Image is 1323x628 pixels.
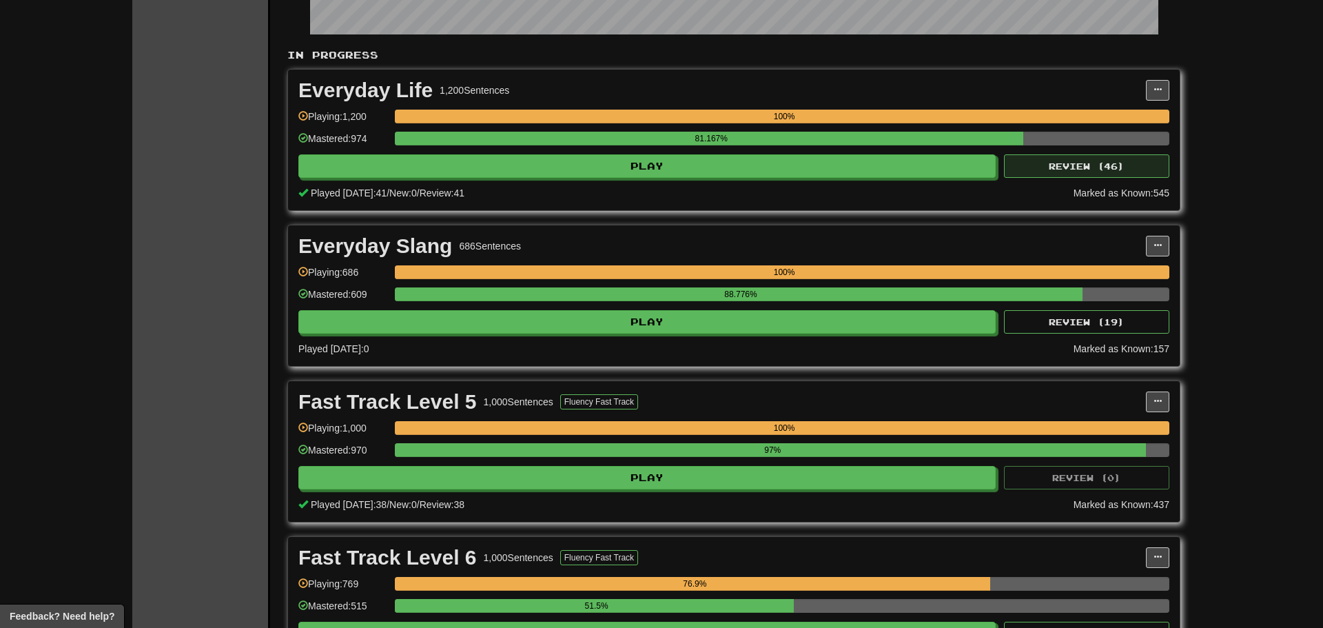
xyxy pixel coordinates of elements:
[484,551,553,565] div: 1,000 Sentences
[399,265,1169,279] div: 100%
[417,188,420,199] span: /
[387,188,389,199] span: /
[298,110,388,132] div: Playing: 1,200
[399,110,1169,123] div: 100%
[298,392,477,412] div: Fast Track Level 5
[298,547,477,568] div: Fast Track Level 6
[298,132,388,154] div: Mastered: 974
[387,499,389,510] span: /
[389,188,417,199] span: New: 0
[311,188,387,199] span: Played [DATE]: 41
[298,443,388,466] div: Mastered: 970
[298,154,996,178] button: Play
[298,421,388,444] div: Playing: 1,000
[1074,342,1169,356] div: Marked as Known: 157
[399,443,1146,457] div: 97%
[298,80,433,101] div: Everyday Life
[399,132,1023,145] div: 81.167%
[399,599,794,613] div: 51.5%
[420,499,464,510] span: Review: 38
[298,343,369,354] span: Played [DATE]: 0
[311,499,387,510] span: Played [DATE]: 38
[389,499,417,510] span: New: 0
[1004,154,1169,178] button: Review (46)
[298,310,996,334] button: Play
[399,421,1169,435] div: 100%
[417,499,420,510] span: /
[1004,466,1169,489] button: Review (0)
[298,236,452,256] div: Everyday Slang
[298,466,996,489] button: Play
[298,287,388,310] div: Mastered: 609
[298,577,388,600] div: Playing: 769
[420,188,464,199] span: Review: 41
[10,609,114,623] span: Open feedback widget
[1004,310,1169,334] button: Review (19)
[560,394,638,409] button: Fluency Fast Track
[459,239,521,253] div: 686 Sentences
[484,395,553,409] div: 1,000 Sentences
[1074,498,1169,511] div: Marked as Known: 437
[298,599,388,622] div: Mastered: 515
[1074,186,1169,200] div: Marked as Known: 545
[399,577,990,591] div: 76.9%
[298,265,388,288] div: Playing: 686
[287,48,1180,62] p: In Progress
[440,83,509,97] div: 1,200 Sentences
[399,287,1083,301] div: 88.776%
[560,550,638,565] button: Fluency Fast Track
